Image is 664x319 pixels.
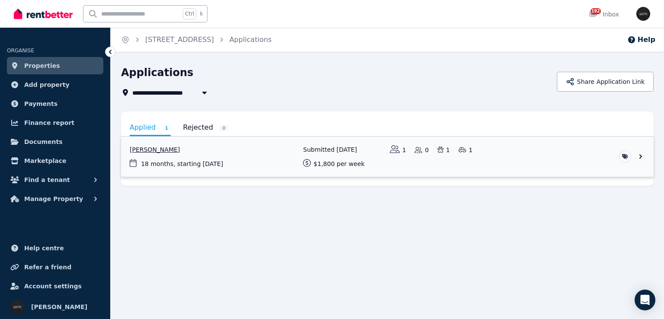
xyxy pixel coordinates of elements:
span: k [200,10,203,17]
img: Tim Troy [10,300,24,314]
button: Help [627,35,655,45]
img: Tim Troy [636,7,650,21]
button: Share Application Link [557,72,654,92]
a: Applications [230,35,272,44]
span: Payments [24,99,57,109]
button: Find a tenant [7,171,103,188]
span: 0 [220,125,228,131]
span: Marketplace [24,156,66,166]
a: Documents [7,133,103,150]
div: Inbox [589,10,619,19]
span: Ctrl [183,8,196,19]
a: Rejected [183,120,228,135]
span: Account settings [24,281,82,291]
span: Finance report [24,118,74,128]
button: Manage Property [7,190,103,207]
a: Add property [7,76,103,93]
a: Finance report [7,114,103,131]
a: Help centre [7,239,103,257]
a: Payments [7,95,103,112]
a: View application: Ashlee Donohue [121,137,654,177]
span: ORGANISE [7,48,34,54]
a: Refer a friend [7,258,103,276]
span: Refer a friend [24,262,71,272]
span: Properties [24,61,60,71]
span: Help centre [24,243,64,253]
h1: Applications [121,66,193,80]
span: [PERSON_NAME] [31,302,87,312]
span: Manage Property [24,194,83,204]
span: Add property [24,80,70,90]
a: [STREET_ADDRESS] [145,35,214,44]
img: RentBetter [14,7,73,20]
div: Open Intercom Messenger [635,290,655,310]
a: Applied [130,120,171,136]
a: Account settings [7,278,103,295]
a: Properties [7,57,103,74]
a: Marketplace [7,152,103,169]
span: 1 [162,125,171,131]
span: Find a tenant [24,175,70,185]
span: 192 [591,8,601,14]
nav: Breadcrumb [111,28,282,52]
span: Documents [24,137,63,147]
